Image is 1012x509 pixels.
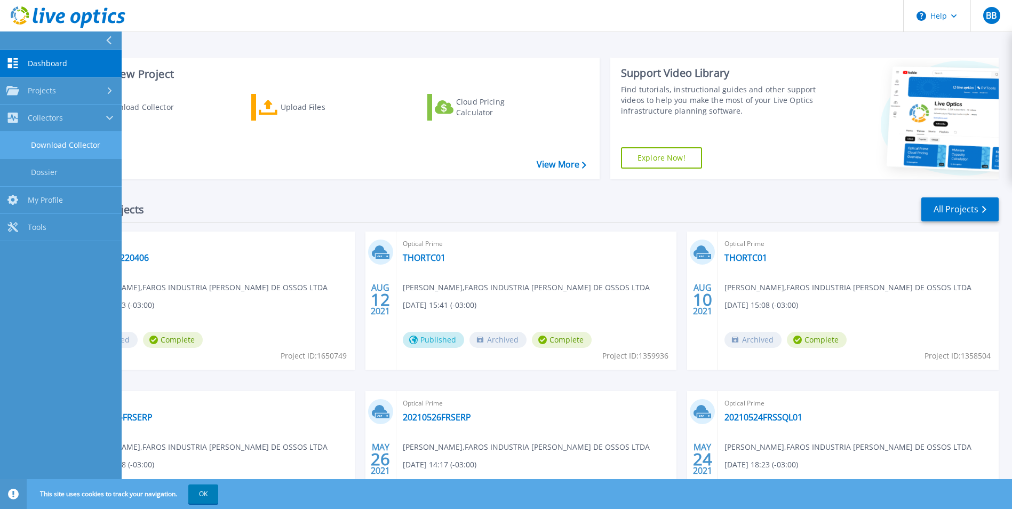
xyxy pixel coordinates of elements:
span: [PERSON_NAME] , FAROS INDUSTRIA [PERSON_NAME] DE OSSOS LTDA [724,441,971,453]
button: OK [188,484,218,504]
span: BB [986,11,997,20]
a: 20210526FRSERP [403,412,471,423]
span: Published [403,332,464,348]
div: AUG 2021 [692,280,713,319]
span: Projects [28,86,56,96]
div: MAY 2021 [692,440,713,479]
a: Cloud Pricing Calculator [427,94,546,121]
span: Complete [787,332,847,348]
span: 10 [693,295,712,304]
a: Explore Now! [621,147,702,169]
div: MAY 2021 [370,440,391,479]
span: [PERSON_NAME] , FAROS INDUSTRIA [PERSON_NAME] DE OSSOS LTDA [403,441,650,453]
h3: Start a New Project [76,68,586,80]
div: Upload Files [281,97,366,118]
span: Project ID: 1359936 [602,350,668,362]
span: Project ID: 1358504 [925,350,991,362]
span: 24 [693,455,712,464]
div: AUG 2021 [370,280,391,319]
span: Optical Prime [403,397,671,409]
span: [PERSON_NAME] , FAROS INDUSTRIA [PERSON_NAME] DE OSSOS LTDA [81,441,328,453]
span: Dashboard [28,59,67,68]
span: Complete [143,332,203,348]
span: Collectors [28,113,63,123]
span: Optical Prime [81,238,348,250]
a: View More [537,160,586,170]
span: 26 [371,455,390,464]
span: [DATE] 15:41 (-03:00) [403,299,476,311]
a: THORTC01 [724,252,767,263]
div: Cloud Pricing Calculator [456,97,541,118]
span: Tools [28,222,46,232]
span: [PERSON_NAME] , FAROS INDUSTRIA [PERSON_NAME] DE OSSOS LTDA [724,282,971,293]
span: [DATE] 18:23 (-03:00) [724,459,798,471]
span: This site uses cookies to track your navigation. [29,484,218,504]
span: My Profile [28,195,63,205]
span: Optical Prime [81,397,348,409]
div: Support Video Library [621,66,819,80]
a: Upload Files [251,94,370,121]
span: [DATE] 14:17 (-03:00) [403,459,476,471]
span: Archived [724,332,782,348]
span: Optical Prime [403,238,671,250]
div: Download Collector [103,97,188,118]
a: THORTC01 [403,252,445,263]
span: Optical Prime [724,238,992,250]
span: [DATE] 15:08 (-03:00) [724,299,798,311]
span: [PERSON_NAME] , FAROS INDUSTRIA [PERSON_NAME] DE OSSOS LTDA [403,282,650,293]
a: 20210524FRSSQL01 [724,412,802,423]
span: Project ID: 1650749 [281,350,347,362]
span: [PERSON_NAME] , FAROS INDUSTRIA [PERSON_NAME] DE OSSOS LTDA [81,282,328,293]
span: Optical Prime [724,397,992,409]
span: Complete [532,332,592,348]
div: Find tutorials, instructional guides and other support videos to help you make the most of your L... [621,84,819,116]
a: Download Collector [76,94,195,121]
a: All Projects [921,197,999,221]
span: Archived [469,332,527,348]
span: 12 [371,295,390,304]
